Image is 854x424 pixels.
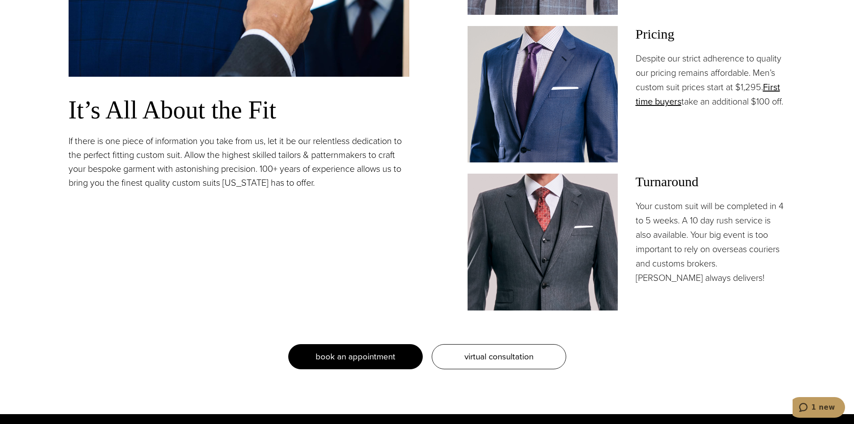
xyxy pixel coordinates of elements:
[288,344,423,369] a: book an appointment
[316,350,395,363] span: book an appointment
[432,344,566,369] a: virtual consultation
[636,26,786,42] h3: Pricing
[636,80,780,108] a: First time buyers
[69,134,409,190] p: If there is one piece of information you take from us, let it be our relentless dedication to the...
[468,26,618,162] img: Client in blue solid custom made suit with white shirt and navy tie. Fabric by Scabal.
[793,397,845,420] iframe: Opens a widget where you can chat to one of our agents
[636,51,786,109] p: Despite our strict adherence to quality our pricing remains affordable. Men’s custom suit prices ...
[69,95,409,125] h3: It’s All About the Fit
[464,350,533,363] span: virtual consultation
[468,174,618,310] img: Client in vested charcoal bespoke suit with white shirt and red patterned tie.
[636,199,786,285] p: Your custom suit will be completed in 4 to 5 weeks. A 10 day rush service is also available. Your...
[636,174,786,190] h3: Turnaround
